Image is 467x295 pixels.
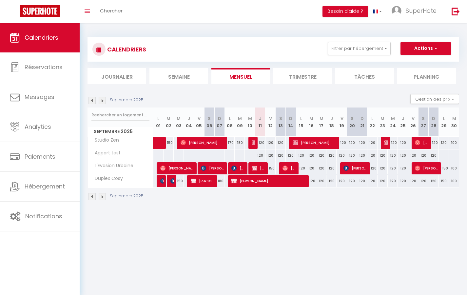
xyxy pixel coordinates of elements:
abbr: M [380,115,384,122]
div: 150 [265,162,276,174]
div: 120 [337,149,347,162]
div: 120 [276,149,286,162]
div: 120 [347,149,357,162]
span: Paiements [25,152,55,161]
span: [PERSON_NAME] [415,136,428,149]
div: 120 [367,137,378,149]
div: 120 [326,162,337,174]
abbr: D [432,115,435,122]
span: Septembre 2025 [88,127,153,136]
li: Mensuel [211,68,270,84]
th: 12 [265,108,276,137]
span: Patureau Léa [160,175,164,187]
abbr: M [177,115,181,122]
span: [PERSON_NAME] [343,162,367,174]
div: 120 [398,137,408,149]
div: 120 [418,175,428,187]
div: 120 [398,149,408,162]
th: 06 [204,108,214,137]
abbr: D [360,115,364,122]
div: 120 [378,162,388,174]
th: 22 [367,108,378,137]
span: L'Evasion Urbaine [89,162,135,169]
span: Analytics [25,123,51,131]
abbr: S [279,115,282,122]
abbr: M [248,115,252,122]
span: [PERSON_NAME] [160,162,194,174]
div: 120 [388,162,398,174]
abbr: M [238,115,242,122]
th: 07 [214,108,224,137]
span: [PERSON_NAME] [PERSON_NAME] [384,136,388,149]
div: 150 [174,175,184,187]
div: 120 [296,149,306,162]
th: 19 [337,108,347,137]
div: 170 [224,137,235,149]
div: 120 [306,149,316,162]
div: 120 [367,162,378,174]
abbr: M [320,115,323,122]
span: [PERSON_NAME] [181,136,224,149]
div: 120 [306,175,316,187]
button: Gestion des prix [410,94,459,104]
img: logout [452,7,460,15]
div: 120 [408,149,418,162]
abbr: L [443,115,445,122]
span: Duplex Cosy [89,175,125,182]
abbr: M [391,115,395,122]
span: Calendriers [25,33,58,42]
div: 120 [357,137,367,149]
th: 25 [398,108,408,137]
span: [PERSON_NAME] [191,175,214,187]
li: Semaine [149,68,208,84]
abbr: M [452,115,456,122]
abbr: V [269,115,272,122]
span: Studio Zen [89,137,121,144]
li: Tâches [335,68,394,84]
abbr: S [351,115,354,122]
div: 120 [337,175,347,187]
p: Septembre 2025 [110,97,144,103]
abbr: J [330,115,333,122]
span: SuperHote [406,7,437,15]
div: 120 [388,137,398,149]
input: Rechercher un logement... [91,109,149,121]
th: 02 [164,108,174,137]
div: 150 [439,162,449,174]
span: [PERSON_NAME] [415,162,438,174]
span: Notifications [25,212,62,220]
div: 120 [306,162,316,174]
abbr: D [289,115,292,122]
div: 120 [255,137,265,149]
abbr: M [166,115,170,122]
abbr: M [309,115,313,122]
th: 13 [276,108,286,137]
div: 180 [214,175,224,187]
span: Messages [25,93,54,101]
div: 120 [439,137,449,149]
th: 17 [316,108,326,137]
abbr: L [371,115,373,122]
span: [PERSON_NAME] [170,175,174,187]
th: 10 [245,108,255,137]
div: 120 [255,149,265,162]
th: 20 [347,108,357,137]
abbr: S [422,115,425,122]
th: 30 [449,108,459,137]
div: 120 [398,175,408,187]
span: [PERSON_NAME] [201,162,224,174]
div: 120 [337,137,347,149]
div: 120 [367,149,378,162]
div: 120 [378,149,388,162]
button: Ouvrir le widget de chat LiveChat [5,3,25,22]
th: 15 [296,108,306,137]
abbr: J [402,115,404,122]
div: 120 [428,149,438,162]
span: [PERSON_NAME] [252,162,265,174]
abbr: V [341,115,343,122]
div: 100 [449,162,459,174]
button: Actions [400,42,451,55]
th: 11 [255,108,265,137]
th: 28 [428,108,438,137]
div: 100 [449,175,459,187]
